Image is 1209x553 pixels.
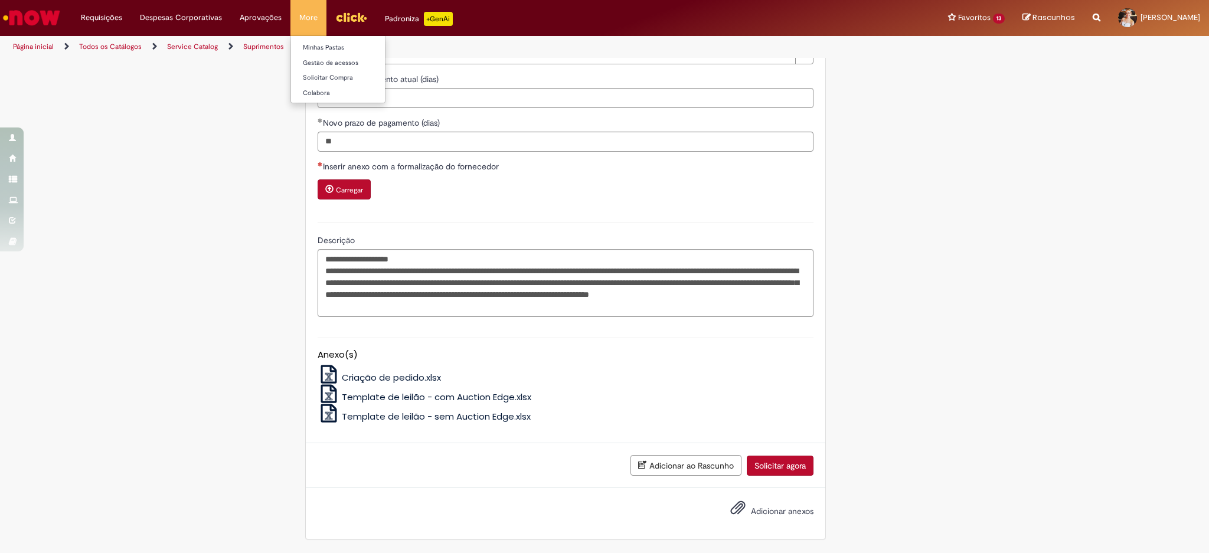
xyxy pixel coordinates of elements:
[335,8,367,26] img: click_logo_yellow_360x200.png
[318,249,813,316] textarea: Descrição
[318,410,531,423] a: Template de leilão - sem Auction Edge.xlsx
[993,14,1005,24] span: 13
[13,42,54,51] a: Página inicial
[1141,12,1200,22] span: [PERSON_NAME]
[81,12,122,24] span: Requisições
[291,41,421,54] a: Minhas Pastas
[291,87,421,100] a: Colabora
[958,12,991,24] span: Favoritos
[9,36,797,58] ul: Trilhas de página
[240,12,282,24] span: Aprovações
[167,42,218,51] a: Service Catalog
[79,42,142,51] a: Todos os Catálogos
[424,12,453,26] p: +GenAi
[318,88,813,108] input: Prazo de pagamento atual (dias)
[1,6,62,30] img: ServiceNow
[1032,12,1075,23] span: Rascunhos
[318,391,532,403] a: Template de leilão - com Auction Edge.xlsx
[318,132,813,152] input: Novo prazo de pagamento (dias)
[342,410,531,423] span: Template de leilão - sem Auction Edge.xlsx
[318,350,813,360] h5: Anexo(s)
[1022,12,1075,24] a: Rascunhos
[318,118,323,123] span: Obrigatório Preenchido
[630,455,741,476] button: Adicionar ao Rascunho
[751,506,813,516] span: Adicionar anexos
[291,71,421,84] a: Solicitar Compra
[290,35,385,103] ul: More
[318,371,442,384] a: Criação de pedido.xlsx
[342,391,531,403] span: Template de leilão - com Auction Edge.xlsx
[243,42,284,51] a: Suprimentos
[318,235,357,246] span: Descrição
[299,12,318,24] span: More
[342,371,441,384] span: Criação de pedido.xlsx
[291,57,421,70] a: Gestão de acessos
[318,179,371,199] button: Carregar anexo de Inserir anexo com a formalização do fornecedor Required
[727,497,749,524] button: Adicionar anexos
[140,12,222,24] span: Despesas Corporativas
[747,456,813,476] button: Solicitar agora
[323,161,501,172] span: Inserir anexo com a formalização do fornecedor
[385,12,453,26] div: Padroniza
[318,162,323,166] span: Necessários
[323,117,442,128] span: Novo prazo de pagamento (dias)
[336,185,363,195] small: Carregar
